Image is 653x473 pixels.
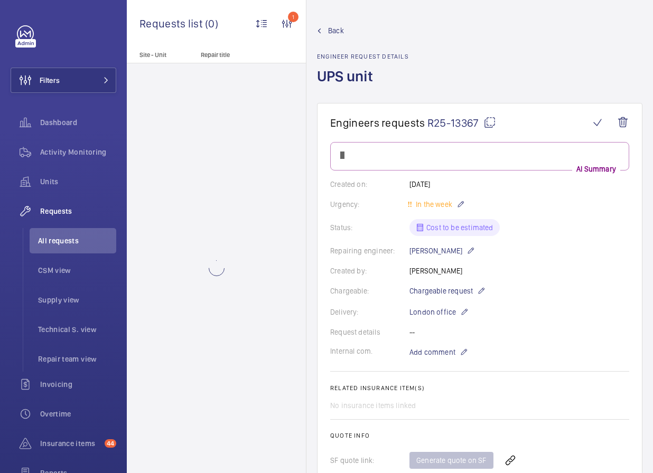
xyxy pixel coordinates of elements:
[40,206,116,216] span: Requests
[317,67,409,103] h1: UPS unit
[330,384,629,392] h2: Related insurance item(s)
[427,116,496,129] span: R25-13367
[330,432,629,439] h2: Quote info
[572,164,620,174] p: AI Summary
[201,51,270,59] p: Repair title
[38,265,116,276] span: CSM view
[38,235,116,246] span: All requests
[40,438,100,449] span: Insurance items
[328,25,344,36] span: Back
[127,51,197,59] p: Site - Unit
[40,147,116,157] span: Activity Monitoring
[38,295,116,305] span: Supply view
[40,75,60,86] span: Filters
[105,439,116,448] span: 44
[139,17,205,30] span: Requests list
[409,244,475,257] p: [PERSON_NAME]
[317,53,409,60] h2: Engineer request details
[409,347,455,357] span: Add comment
[40,379,116,390] span: Invoicing
[38,354,116,364] span: Repair team view
[40,409,116,419] span: Overtime
[414,200,452,209] span: In the week
[38,324,116,335] span: Technical S. view
[40,117,116,128] span: Dashboard
[330,116,425,129] span: Engineers requests
[11,68,116,93] button: Filters
[409,306,469,318] p: London office
[40,176,116,187] span: Units
[409,286,473,296] span: Chargeable request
